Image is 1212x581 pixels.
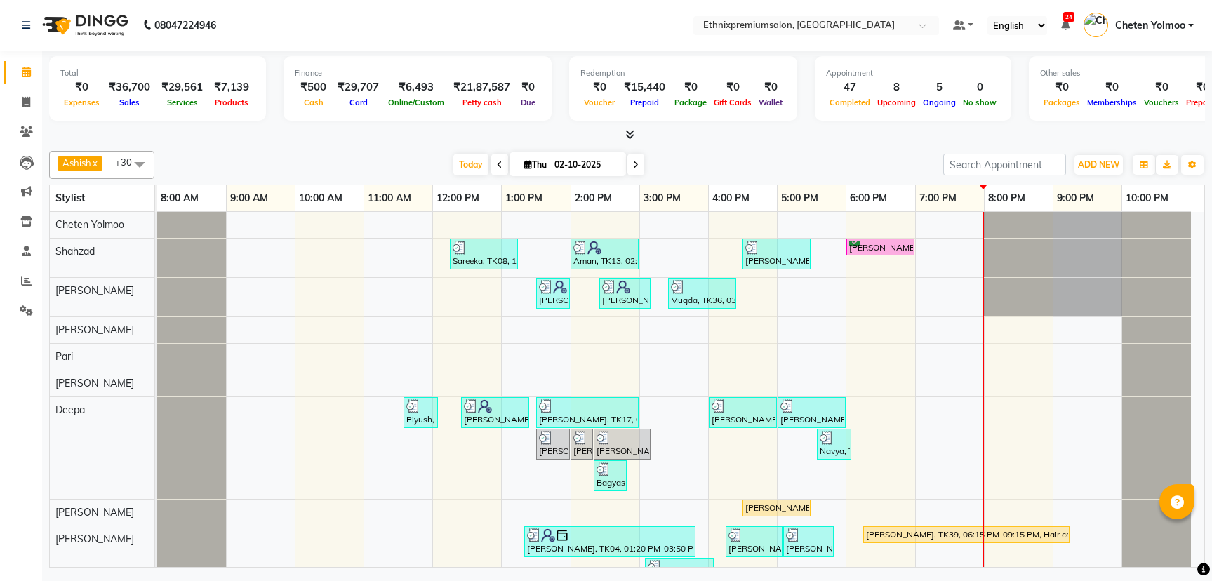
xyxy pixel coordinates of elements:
span: Packages [1040,98,1084,107]
a: 8:00 PM [985,188,1029,208]
span: Upcoming [874,98,919,107]
a: 8:00 AM [157,188,202,208]
iframe: chat widget [1153,525,1198,567]
div: [PERSON_NAME], TK22, 12:25 PM-01:25 PM, Express Wash - Women Repair Wash,Retuals - Under Eye Trea... [462,399,528,426]
span: Completed [826,98,874,107]
div: 47 [826,79,874,95]
a: 9:00 PM [1053,188,1098,208]
span: [PERSON_NAME] [55,377,134,389]
button: ADD NEW [1074,155,1123,175]
div: [PERSON_NAME], TK09, 04:15 PM-05:05 PM, Waxing - Chin([DEMOGRAPHIC_DATA]),Waxing - Under Arms [DE... [727,528,781,555]
div: [PERSON_NAME], TK17, 02:20 PM-03:10 PM, Waxing - Full Legs([DEMOGRAPHIC_DATA]) [595,431,649,458]
span: Expenses [60,98,103,107]
div: [PERSON_NAME], TK09, 05:05 PM-05:50 PM, Threading - Eye Brows,Waxing - Half Legs([DEMOGRAPHIC_DATA]) [785,528,832,555]
div: ₹0 [580,79,618,95]
div: [PERSON_NAME], TK26, 04:00 PM-05:00 PM, Haircut - Premier Women Hair Cut [710,399,775,426]
div: [PERSON_NAME], TK16, 04:30 PM-05:30 PM, Haircut - Premier Men Hair Cut [744,241,809,267]
div: Mugda, TK36, 03:25 PM-04:25 PM, Nail Extension - Extension Removal([DEMOGRAPHIC_DATA]),Threading-... [670,280,735,307]
span: Cash [300,98,327,107]
span: Products [211,98,252,107]
div: ₹21,87,587 [448,79,516,95]
span: Services [164,98,201,107]
div: [PERSON_NAME], TK17, 01:30 PM-02:00 PM, Waxing - Full Arms([DEMOGRAPHIC_DATA]) [538,431,568,458]
div: ₹0 [755,79,786,95]
span: Pari [55,350,73,363]
span: Prepaid [627,98,662,107]
span: [PERSON_NAME] [55,533,134,545]
a: 4:00 PM [709,188,753,208]
span: Voucher [580,98,618,107]
div: ₹7,139 [208,79,255,95]
span: Ashish [62,157,91,168]
span: [PERSON_NAME] [55,284,134,297]
div: 5 [919,79,959,95]
span: Due [517,98,539,107]
span: Shahzad [55,245,95,258]
div: ₹0 [1140,79,1183,95]
a: 10:00 AM [295,188,346,208]
span: Petty cash [459,98,505,107]
a: 6:00 PM [846,188,891,208]
span: Wallet [755,98,786,107]
a: 7:00 PM [916,188,960,208]
a: 9:00 AM [227,188,272,208]
a: 12:00 PM [433,188,483,208]
img: logo [36,6,132,45]
a: x [91,157,98,168]
input: Search Appointment [943,154,1066,175]
a: 1:00 PM [502,188,546,208]
a: 3:00 PM [640,188,684,208]
div: Appointment [826,67,1000,79]
div: Sareeka, TK08, 12:15 PM-01:15 PM, Haircut - Top Tier Women Hair Cut [451,241,517,267]
span: Today [453,154,488,175]
div: [PERSON_NAME], TK37, 06:00 PM-07:00 PM, Haircut - Top Tier Men Hair Cut [848,241,913,254]
div: [PERSON_NAME], TK17, 02:00 PM-02:20 PM, Waxing - Under Arms [DEMOGRAPHIC_DATA]([DEMOGRAPHIC_DATA]) [572,431,592,458]
span: Card [346,98,371,107]
span: Cheten Yolmoo [55,218,124,231]
img: Cheten Yolmoo [1084,13,1108,37]
div: 8 [874,79,919,95]
div: ₹0 [60,79,103,95]
div: Navya, TK34, 05:35 PM-06:05 PM, Stimulate - Face Massage [818,431,850,458]
div: Finance [295,67,540,79]
div: Redemption [580,67,786,79]
div: ₹29,561 [156,79,208,95]
span: Stylist [55,192,85,204]
div: [PERSON_NAME], TK27, 01:30 PM-02:00 PM, Nail Extension - Gel Polish([DEMOGRAPHIC_DATA]) [538,280,568,307]
span: Gift Cards [710,98,755,107]
span: [PERSON_NAME] [55,506,134,519]
span: 24 [1063,12,1074,22]
span: Thu [521,159,550,170]
span: Ongoing [919,98,959,107]
span: Online/Custom [385,98,448,107]
div: ₹0 [516,79,540,95]
div: Bagyashree, TK28, 02:20 PM-02:50 PM, Threading - Eye Brows,Threading- Upper Lips [595,462,625,489]
div: ₹0 [671,79,710,95]
div: Aman, TK13, 02:00 PM-03:00 PM, Haircut - Top Tier Men Hair Cut [572,241,637,267]
div: ₹0 [710,79,755,95]
span: Memberships [1084,98,1140,107]
div: ₹500 [295,79,332,95]
div: [PERSON_NAME], TK33, 04:30 PM-05:30 PM, Haircut - Top Tier Men Hair Cut [744,502,809,514]
a: 24 [1061,19,1070,32]
a: 2:00 PM [571,188,615,208]
div: [PERSON_NAME], TK39, 06:15 PM-09:15 PM, Hair color - Foliage - Medium([DEMOGRAPHIC_DATA]) [865,528,1068,541]
div: Total [60,67,255,79]
div: 0 [959,79,1000,95]
div: [PERSON_NAME], TK12, 02:25 PM-03:10 PM, Threading - Eye Brows,Nail Extension - Gel Polish([DEMOGR... [601,280,649,307]
a: 11:00 AM [364,188,415,208]
div: ₹6,493 [385,79,448,95]
div: ₹36,700 [103,79,156,95]
div: [PERSON_NAME], TK26, 05:00 PM-06:00 PM, Haircut - Premier Women Hair Cut [779,399,844,426]
input: 2025-10-02 [550,154,620,175]
b: 08047224946 [154,6,216,45]
span: Deepa [55,403,85,416]
span: Package [671,98,710,107]
div: ₹29,707 [332,79,385,95]
a: 10:00 PM [1122,188,1172,208]
span: [PERSON_NAME] [55,323,134,336]
span: Vouchers [1140,98,1183,107]
div: [PERSON_NAME], TK17, 01:30 PM-03:00 PM, Waxing - Full Back([DEMOGRAPHIC_DATA]),Waxing - Half Legs... [538,399,637,426]
span: +30 [115,156,142,168]
span: Sales [116,98,143,107]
